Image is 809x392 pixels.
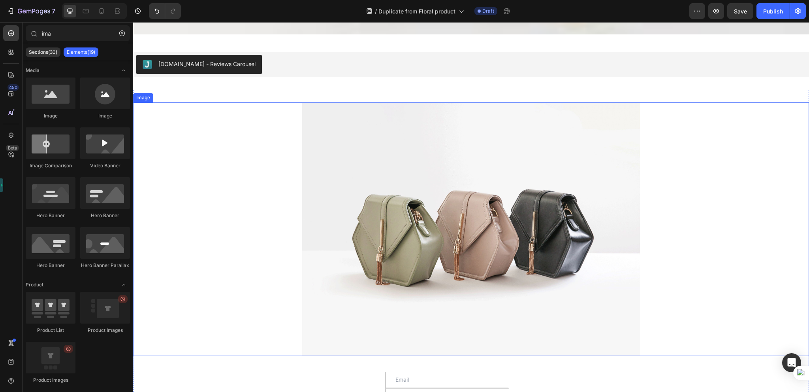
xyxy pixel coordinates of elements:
[393,353,406,362] div: Send
[375,7,377,15] span: /
[3,3,59,19] button: 7
[26,262,75,269] div: Hero Banner
[763,7,783,15] div: Publish
[29,49,57,55] p: Sections(30)
[117,278,130,291] span: Toggle open
[26,25,130,41] input: Search Sections & Elements
[117,64,130,77] span: Toggle open
[133,22,809,392] iframe: To enrich screen reader interactions, please activate Accessibility in Grammarly extension settings
[734,8,747,15] span: Save
[727,3,753,19] button: Save
[26,281,43,288] span: Product
[376,350,423,365] button: Send
[6,145,19,151] div: Beta
[80,212,130,219] div: Hero Banner
[149,3,181,19] div: Undo/Redo
[80,162,130,169] div: Video Banner
[52,6,55,16] p: 7
[782,353,801,372] div: Open Intercom Messenger
[80,327,130,334] div: Product Images
[8,84,19,91] div: 450
[26,327,75,334] div: Product List
[252,350,376,365] input: Email
[26,67,40,74] span: Media
[26,112,75,119] div: Image
[26,162,75,169] div: Image Comparison
[378,7,455,15] span: Duplicate from Floral product
[80,112,130,119] div: Image
[482,8,494,15] span: Draft
[26,377,75,384] div: Product Images
[252,366,376,382] input: Enter your text
[26,212,75,219] div: Hero Banner
[80,262,130,269] div: Hero Banner Parallax
[169,80,507,334] img: image_demo.jpg
[67,49,95,55] p: Elements(19)
[756,3,790,19] button: Publish
[2,72,19,79] div: Image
